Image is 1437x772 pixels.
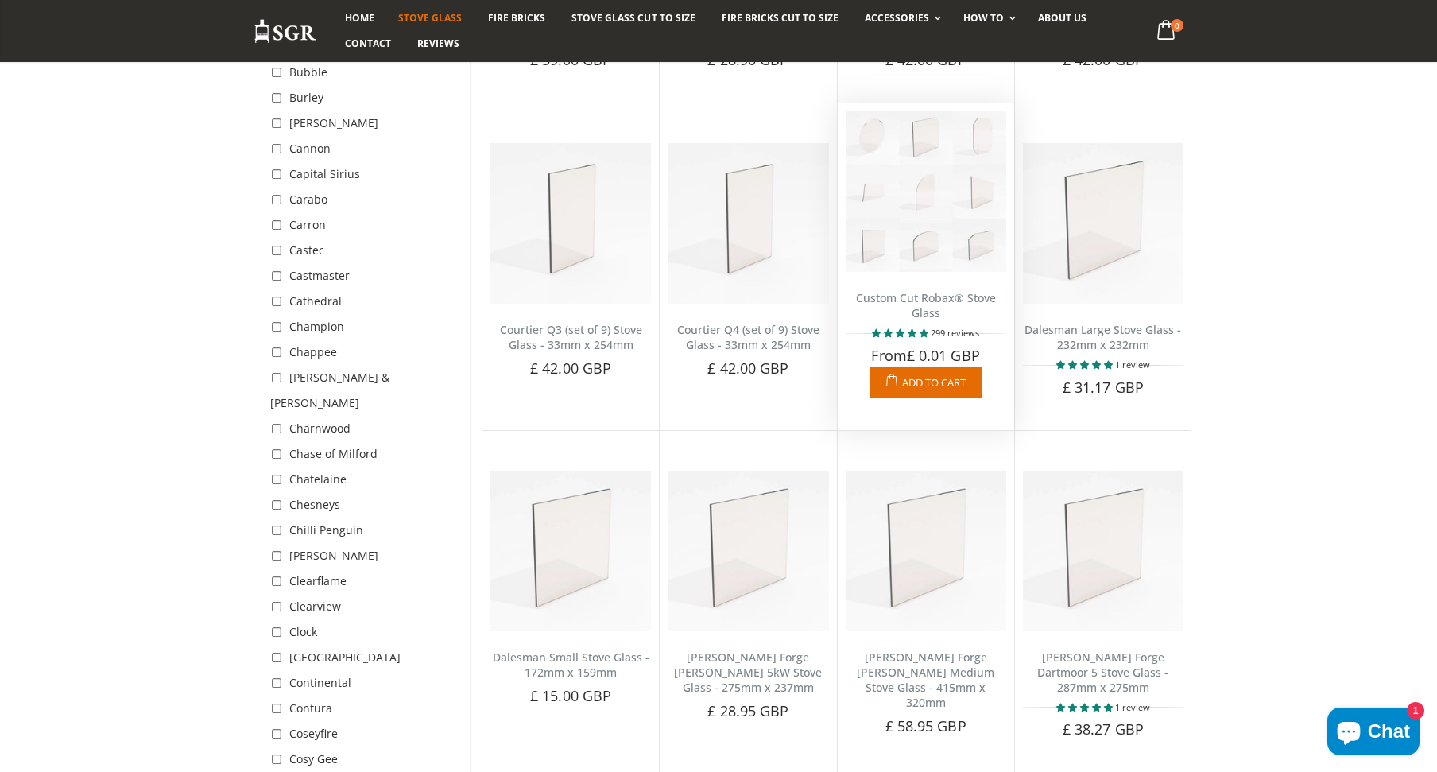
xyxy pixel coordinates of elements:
[1151,16,1183,47] a: 0
[289,344,337,359] span: Chappee
[1323,708,1424,759] inbox-online-store-chat: Shopify online store chat
[846,471,1006,631] img: Dean Forge Croft Medium Stove Glass
[289,64,327,80] span: Bubble
[856,290,996,320] a: Custom Cut Robax® Stove Glass
[289,319,344,334] span: Champion
[289,242,324,258] span: Castec
[872,327,931,339] span: 4.94 stars
[668,471,828,631] img: Dean Forge Croft 5kW Stove Glass
[707,701,788,720] span: £ 28.95 GBP
[963,11,1004,25] span: How To
[677,322,819,352] a: Courtier Q4 (set of 9) Stove Glass - 33mm x 254mm
[1038,11,1086,25] span: About us
[1024,322,1181,352] a: Dalesman Large Stove Glass - 232mm x 232mm
[1026,6,1098,31] a: About us
[493,650,649,680] a: Dalesman Small Stove Glass - 172mm x 159mm
[951,6,1024,31] a: How To
[1037,650,1168,695] a: [PERSON_NAME] Forge Dartmoor 5 Stove Glass - 287mm x 275mm
[289,446,378,461] span: Chase of Milford
[289,751,338,766] span: Cosy Gee
[488,11,545,25] span: Fire Bricks
[289,421,351,436] span: Charnwood
[931,327,979,339] span: 299 reviews
[333,6,386,31] a: Home
[902,375,966,390] span: Add to Cart
[674,650,822,695] a: [PERSON_NAME] Forge [PERSON_NAME] 5kW Stove Glass - 275mm x 237mm
[289,522,363,537] span: Chilli Penguin
[885,716,966,735] span: £ 58.95 GBP
[289,497,340,512] span: Chesneys
[1115,359,1150,370] span: 1 review
[289,115,378,130] span: [PERSON_NAME]
[345,37,391,50] span: Contact
[1056,701,1115,713] span: 5.00 stars
[386,6,474,31] a: Stove Glass
[870,367,982,398] a: Add to Cart
[865,11,929,25] span: Accessories
[345,11,374,25] span: Home
[289,141,331,156] span: Cannon
[270,370,389,410] span: [PERSON_NAME] & [PERSON_NAME]
[1023,143,1183,304] img: Dalesman Large stove glass replacement
[289,166,360,181] span: Capital Sirius
[333,31,403,56] a: Contact
[289,471,347,487] span: Chatelaine
[571,11,695,25] span: Stove Glass Cut To Size
[1115,701,1150,713] span: 1 review
[853,6,949,31] a: Accessories
[289,599,341,614] span: Clearview
[530,359,611,378] span: £ 42.00 GBP
[289,650,401,665] span: [GEOGRAPHIC_DATA]
[707,359,788,378] span: £ 42.00 GBP
[1056,359,1115,370] span: 5.00 stars
[289,192,327,207] span: Carabo
[500,322,642,352] a: Courtier Q3 (set of 9) Stove Glass - 33mm x 254mm
[405,31,471,56] a: Reviews
[846,111,1006,272] img: Robax stove glass cut to size
[398,11,462,25] span: Stove Glass
[1023,471,1183,631] img: Dean Forge Dartmoor 5 Stove Glass
[1063,720,1144,739] span: £ 38.27 GBP
[710,6,850,31] a: Fire Bricks Cut To Size
[289,268,350,283] span: Castmaster
[289,90,323,105] span: Burley
[289,700,332,716] span: Contura
[289,548,378,563] span: [PERSON_NAME]
[490,143,651,304] img: Courtier Q3 (Set of 9) Stove Glass
[289,726,338,741] span: Coseyfire
[1063,378,1144,397] span: £ 31.17 GBP
[289,573,347,588] span: Clearflame
[476,6,557,31] a: Fire Bricks
[857,650,994,710] a: [PERSON_NAME] Forge [PERSON_NAME] Medium Stove Glass - 415mm x 320mm
[289,624,317,639] span: Clock
[254,18,317,45] img: Stove Glass Replacement
[722,11,839,25] span: Fire Bricks Cut To Size
[490,471,651,631] img: Dalesman Small stove glass replacement
[1171,19,1183,32] span: 0
[289,293,342,308] span: Cathedral
[871,346,979,365] span: From
[289,217,326,232] span: Carron
[530,686,611,705] span: £ 15.00 GBP
[560,6,707,31] a: Stove Glass Cut To Size
[907,346,980,365] span: £ 0.01 GBP
[417,37,459,50] span: Reviews
[289,675,351,690] span: Continental
[668,143,828,304] img: Courtier Q4 (Set of 9) Stove Glass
